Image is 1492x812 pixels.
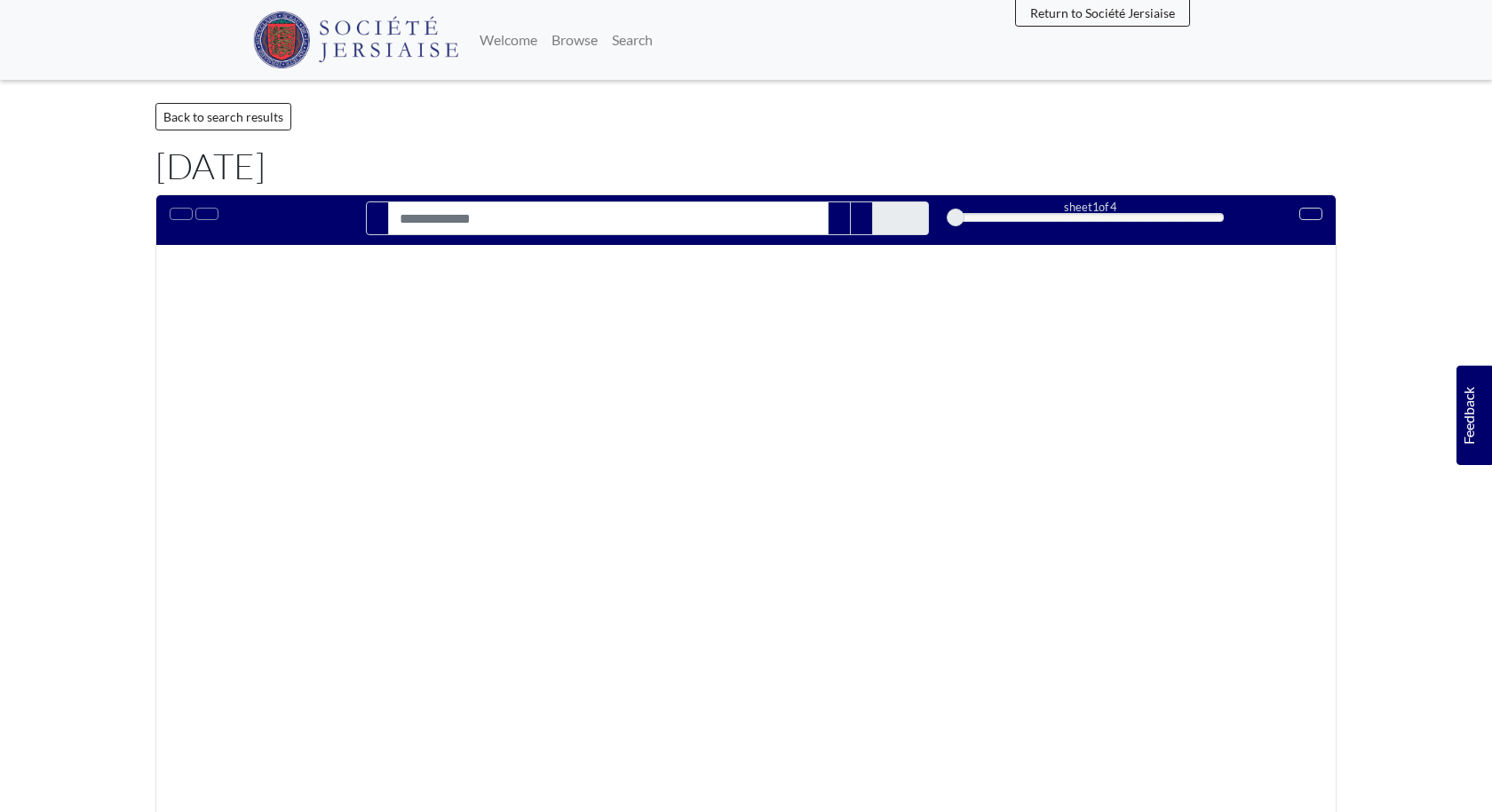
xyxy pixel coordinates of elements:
[366,201,389,235] button: Search
[1458,387,1480,445] span: Feedback
[155,103,291,130] a: Back to search results
[253,12,458,68] img: Société Jersiaise
[388,201,829,235] input: Search for
[850,201,873,235] button: Next Match
[472,22,544,58] a: Welcome
[155,145,1337,187] h1: [DATE]
[1092,200,1099,214] span: 1
[1030,5,1175,20] span: Return to Société Jersiaise
[544,22,605,58] a: Browse
[253,7,458,73] a: Société Jersiaise logo
[195,208,218,220] button: Open transcription window
[828,201,851,235] button: Previous Match
[956,199,1224,216] div: sheet of 4
[1299,208,1322,220] button: Full screen mode
[605,22,660,58] a: Search
[1456,366,1492,465] a: Would you like to provide feedback?
[170,208,193,220] button: Toggle text selection (Alt+T)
